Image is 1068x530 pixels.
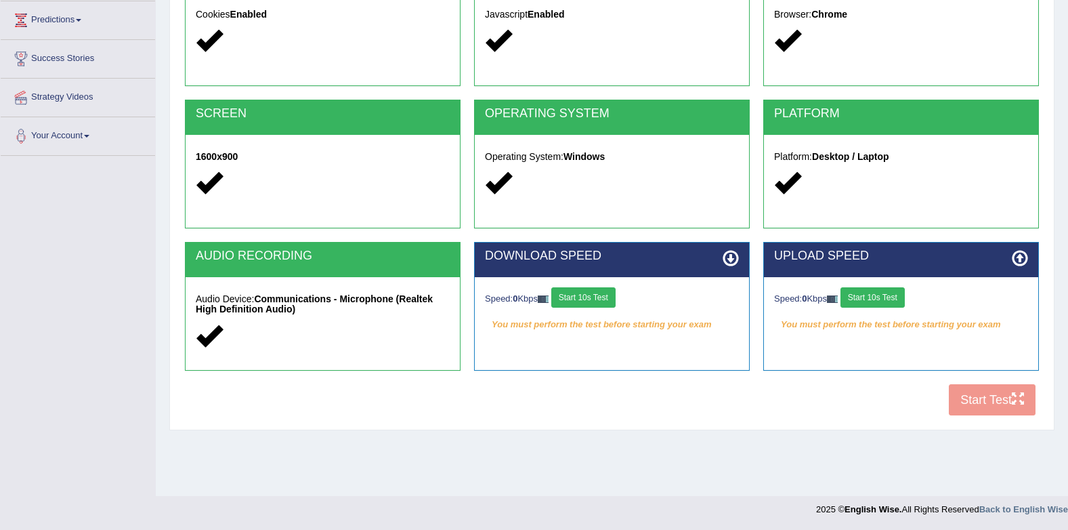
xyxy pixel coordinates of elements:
[840,287,905,308] button: Start 10s Test
[196,293,433,314] strong: Communications - Microphone (Realtek High Definition Audio)
[812,151,889,162] strong: Desktop / Laptop
[774,314,1028,335] em: You must perform the test before starting your exam
[1,1,155,35] a: Predictions
[1,79,155,113] a: Strategy Videos
[196,294,450,315] h5: Audio Device:
[774,107,1028,121] h2: PLATFORM
[485,314,739,335] em: You must perform the test before starting your exam
[774,9,1028,20] h5: Browser:
[802,293,807,304] strong: 0
[845,504,901,514] strong: English Wise.
[979,504,1068,514] a: Back to English Wise
[485,9,739,20] h5: Javascript
[485,107,739,121] h2: OPERATING SYSTEM
[816,496,1068,516] div: 2025 © All Rights Reserved
[774,152,1028,162] h5: Platform:
[538,295,549,303] img: ajax-loader-fb-connection.gif
[811,9,847,20] strong: Chrome
[196,249,450,263] h2: AUDIO RECORDING
[230,9,267,20] strong: Enabled
[513,293,517,304] strong: 0
[485,287,739,311] div: Speed: Kbps
[528,9,564,20] strong: Enabled
[774,287,1028,311] div: Speed: Kbps
[485,152,739,162] h5: Operating System:
[1,117,155,151] a: Your Account
[563,151,605,162] strong: Windows
[485,249,739,263] h2: DOWNLOAD SPEED
[551,287,616,308] button: Start 10s Test
[827,295,838,303] img: ajax-loader-fb-connection.gif
[196,9,450,20] h5: Cookies
[774,249,1028,263] h2: UPLOAD SPEED
[1,40,155,74] a: Success Stories
[196,151,238,162] strong: 1600x900
[196,107,450,121] h2: SCREEN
